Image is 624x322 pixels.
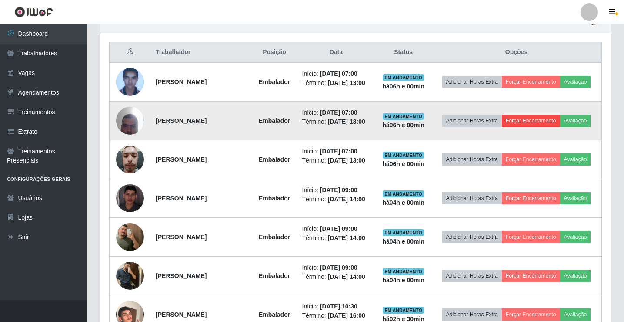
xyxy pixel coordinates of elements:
time: [DATE] 14:00 [328,196,365,203]
img: 1742686144384.jpeg [116,141,144,178]
strong: Embalador [259,195,290,202]
strong: [PERSON_NAME] [156,234,207,241]
button: Adicionar Horas Extra [442,270,502,282]
strong: há 06 h e 00 min [382,160,424,167]
strong: Embalador [259,311,290,318]
strong: há 04 h e 00 min [382,238,424,245]
strong: [PERSON_NAME] [156,311,207,318]
li: Início: [302,224,370,234]
span: EM ANDAMENTO [383,190,424,197]
button: Adicionar Horas Extra [442,115,502,127]
th: Posição [252,42,297,63]
button: Forçar Encerramento [502,192,560,204]
img: 1692486296584.jpeg [116,184,144,212]
button: Avaliação [560,115,591,127]
span: EM ANDAMENTO [383,152,424,159]
li: Término: [302,156,370,165]
li: Início: [302,69,370,78]
strong: Embalador [259,117,290,124]
button: Forçar Encerramento [502,270,560,282]
li: Término: [302,272,370,281]
strong: [PERSON_NAME] [156,156,207,163]
time: [DATE] 14:00 [328,273,365,280]
button: Avaliação [560,76,591,88]
img: 1745620439120.jpeg [116,257,144,294]
button: Avaliação [560,270,591,282]
time: [DATE] 07:00 [320,109,357,116]
strong: [PERSON_NAME] [156,117,207,124]
img: 1743729156347.jpeg [116,212,144,262]
li: Início: [302,263,370,272]
button: Forçar Encerramento [502,115,560,127]
button: Forçar Encerramento [502,153,560,166]
img: CoreUI Logo [14,7,53,17]
time: [DATE] 14:00 [328,234,365,241]
li: Início: [302,302,370,311]
button: Avaliação [560,192,591,204]
button: Avaliação [560,153,591,166]
button: Adicionar Horas Extra [442,192,502,204]
strong: há 04 h e 00 min [382,199,424,206]
time: [DATE] 13:00 [328,79,365,86]
time: [DATE] 13:00 [328,118,365,125]
time: [DATE] 09:00 [320,264,357,271]
li: Início: [302,186,370,195]
strong: [PERSON_NAME] [156,195,207,202]
time: [DATE] 16:00 [328,312,365,319]
time: [DATE] 13:00 [328,157,365,164]
strong: [PERSON_NAME] [156,272,207,279]
time: [DATE] 07:00 [320,148,357,155]
time: [DATE] 09:00 [320,225,357,232]
strong: Embalador [259,156,290,163]
strong: Embalador [259,78,290,85]
button: Adicionar Horas Extra [442,308,502,321]
button: Forçar Encerramento [502,308,560,321]
li: Término: [302,234,370,243]
li: Término: [302,117,370,126]
strong: há 06 h e 00 min [382,83,424,90]
li: Início: [302,147,370,156]
strong: Embalador [259,234,290,241]
button: Forçar Encerramento [502,231,560,243]
button: Forçar Encerramento [502,76,560,88]
li: Início: [302,108,370,117]
li: Término: [302,195,370,204]
time: [DATE] 09:00 [320,186,357,193]
th: Data [297,42,376,63]
button: Avaliação [560,308,591,321]
span: EM ANDAMENTO [383,113,424,120]
th: Opções [431,42,601,63]
button: Avaliação [560,231,591,243]
strong: Embalador [259,272,290,279]
span: EM ANDAMENTO [383,229,424,236]
strong: há 04 h e 00 min [382,277,424,284]
th: Trabalhador [150,42,252,63]
img: 1722619557508.jpeg [116,102,144,139]
button: Adicionar Horas Extra [442,231,502,243]
th: Status [375,42,431,63]
span: EM ANDAMENTO [383,307,424,314]
span: EM ANDAMENTO [383,74,424,81]
time: [DATE] 10:30 [320,303,357,310]
span: EM ANDAMENTO [383,268,424,275]
li: Término: [302,311,370,320]
strong: [PERSON_NAME] [156,78,207,85]
button: Adicionar Horas Extra [442,76,502,88]
time: [DATE] 07:00 [320,70,357,77]
li: Término: [302,78,370,88]
button: Adicionar Horas Extra [442,153,502,166]
strong: há 06 h e 00 min [382,122,424,129]
img: 1673386012464.jpeg [116,64,144,100]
